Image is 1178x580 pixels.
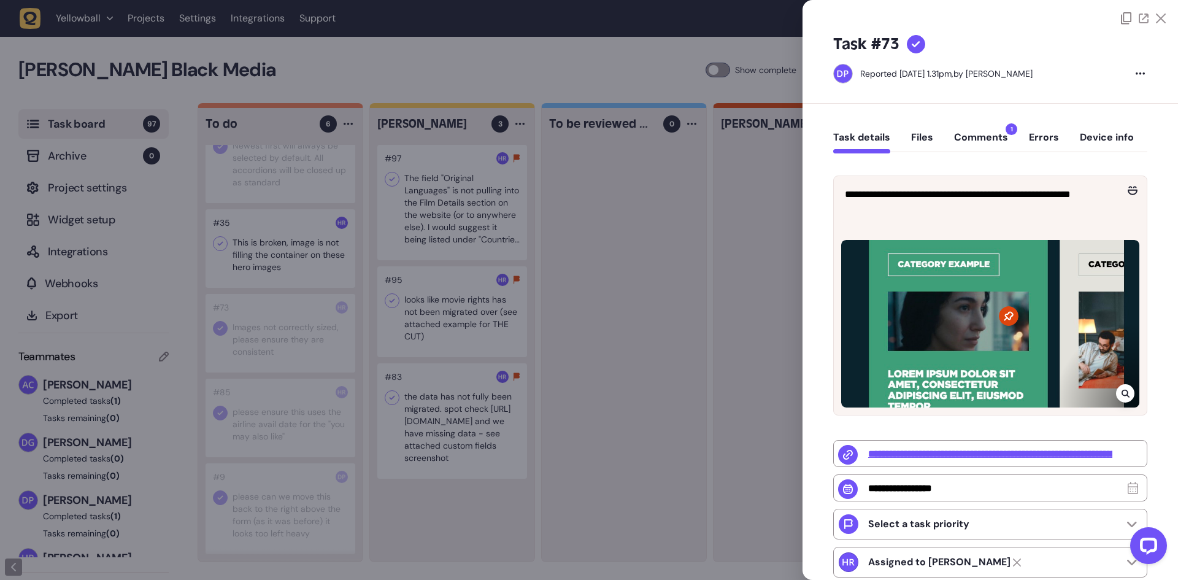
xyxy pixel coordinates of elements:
div: Reported [DATE] 1.31pm, [860,68,953,79]
button: Task details [833,131,890,153]
span: 1 [1006,123,1017,135]
button: Files [911,131,933,153]
iframe: LiveChat chat widget [1120,522,1172,574]
button: Errors [1029,131,1059,153]
h5: Task #73 [833,34,899,54]
button: Comments [954,131,1008,153]
div: by [PERSON_NAME] [860,68,1033,80]
strong: Harry Robinson [868,556,1011,568]
img: Dan Pearson [834,64,852,83]
button: Device info [1080,131,1134,153]
p: Select a task priority [868,518,969,530]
